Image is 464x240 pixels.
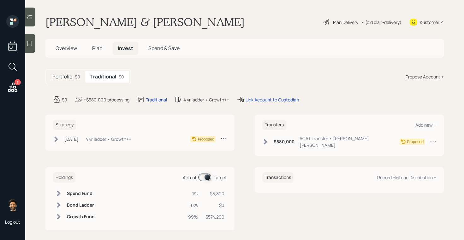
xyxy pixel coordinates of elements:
[92,45,103,52] span: Plan
[188,202,198,209] div: 0%
[246,96,299,103] div: Link Account to Custodian
[56,45,77,52] span: Overview
[15,79,21,85] div: 8
[183,96,229,103] div: 4 yr ladder • Growth++
[188,214,198,220] div: 99%
[90,74,116,80] h5: Traditional
[333,19,358,26] div: Plan Delivery
[64,136,79,142] div: [DATE]
[75,73,80,80] div: $0
[205,214,224,220] div: $574,200
[62,96,67,103] div: $0
[6,199,19,211] img: eric-schwartz-headshot.png
[118,45,133,52] span: Invest
[45,15,245,29] h1: [PERSON_NAME] & [PERSON_NAME]
[420,19,439,26] div: Kustomer
[407,139,424,145] div: Proposed
[53,120,76,130] h6: Strategy
[274,139,294,145] h6: $580,000
[67,203,95,208] h6: Bond Ladder
[377,174,436,180] div: Record Historic Distribution +
[262,172,294,183] h6: Transactions
[198,136,214,142] div: Proposed
[406,73,444,80] div: Propose Account +
[214,174,227,181] div: Target
[53,172,75,183] h6: Holdings
[52,74,72,80] h5: Portfolio
[148,45,180,52] span: Spend & Save
[300,135,400,148] div: ACAT Transfer • [PERSON_NAME] [PERSON_NAME]
[146,96,167,103] div: Traditional
[361,19,402,26] div: • (old plan-delivery)
[5,219,20,225] div: Log out
[415,122,436,128] div: Add new +
[86,136,131,142] div: 4 yr ladder • Growth++
[188,190,198,197] div: 1%
[205,202,224,209] div: $0
[84,96,129,103] div: +$580,000 processing
[262,120,286,130] h6: Transfers
[67,191,95,196] h6: Spend Fund
[183,174,196,181] div: Actual
[119,73,124,80] div: $0
[205,190,224,197] div: $5,800
[67,214,95,220] h6: Growth Fund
